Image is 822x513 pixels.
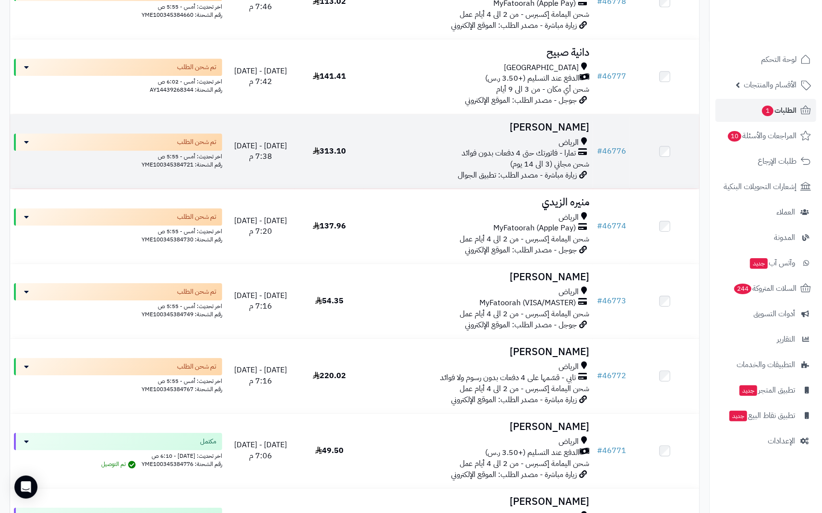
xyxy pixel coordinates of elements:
span: تم شحن الطلب [177,212,216,222]
span: الرياض [559,212,579,223]
a: لوحة التحكم [715,48,816,71]
span: تم شحن الطلب [177,362,216,371]
span: [DATE] - [DATE] 7:42 م [234,65,287,88]
span: شحن اليمامة إكسبرس - من 2 الى 4 أيام عمل [460,233,589,245]
span: التطبيقات والخدمات [737,358,795,371]
span: 313.10 [313,145,346,157]
span: 1 [762,106,774,116]
span: [DATE] - [DATE] 7:20 م [234,215,287,238]
span: # [597,445,602,456]
span: جوجل - مصدر الطلب: الموقع الإلكتروني [465,95,577,106]
span: المدونة [774,231,795,244]
a: الإعدادات [715,429,816,453]
a: #46774 [597,220,626,232]
span: رقم الشحنة: YME100345384767 [142,385,222,394]
a: السلات المتروكة244 [715,277,816,300]
span: MyFatoorah (VISA/MASTER) [479,298,576,309]
a: الطلبات1 [715,99,816,122]
span: رقم الشحنة: YME100345384660 [142,11,222,19]
div: اخر تحديث: أمس - 5:55 ص [14,1,222,11]
span: تطبيق المتجر [739,383,795,397]
span: الأقسام والمنتجات [744,78,797,92]
span: [GEOGRAPHIC_DATA] [504,62,579,73]
span: جديد [739,385,757,396]
span: الإعدادات [768,434,795,448]
span: MyFatoorah (Apple Pay) [493,223,576,234]
span: تم شحن الطلب [177,137,216,147]
span: 49.50 [315,445,344,456]
a: المدونة [715,226,816,249]
div: اخر تحديث: أمس - 5:55 ص [14,375,222,385]
h3: دانية صبيح [368,47,589,58]
span: زيارة مباشرة - مصدر الطلب: الموقع الإلكتروني [451,20,577,31]
h3: منيره الزيدي [368,197,589,208]
span: زيارة مباشرة - مصدر الطلب: الموقع الإلكتروني [451,394,577,406]
a: أدوات التسويق [715,302,816,325]
span: جديد [729,411,747,421]
span: تمارا - فاتورتك حتى 4 دفعات بدون فوائد [462,148,576,159]
span: التقارير [777,333,795,346]
span: رقم الشحنة: YME100345384721 [142,160,222,169]
span: السلات المتروكة [733,282,797,295]
span: [DATE] - [DATE] 7:16 م [234,290,287,312]
span: شحن اليمامة إكسبرس - من 2 الى 4 أيام عمل [460,458,589,469]
a: #46777 [597,71,626,82]
span: العملاء [776,205,795,219]
div: اخر تحديث: أمس - 6:02 ص [14,76,222,86]
span: 220.02 [313,370,346,382]
span: الرياض [559,361,579,372]
span: الطلبات [761,104,797,117]
img: logo-2.png [757,26,813,46]
span: [DATE] - [DATE] 7:16 م [234,364,287,387]
span: # [597,145,602,157]
h3: [PERSON_NAME] [368,421,589,432]
div: اخر تحديث: أمس - 5:55 ص [14,151,222,161]
span: وآتس آب [749,256,795,270]
span: الدفع عند التسليم (+3.50 ر.س) [485,447,580,458]
span: زيارة مباشرة - مصدر الطلب: الموقع الإلكتروني [451,469,577,480]
span: تابي - قسّمها على 4 دفعات بدون رسوم ولا فوائد [440,372,576,383]
span: شحن اليمامة إكسبرس - من 2 الى 4 أيام عمل [460,308,589,320]
span: شحن أي مكان - من 3 الى 9 أيام [496,84,589,95]
span: طلبات الإرجاع [758,155,797,168]
span: شحن اليمامة إكسبرس - من 2 الى 4 أيام عمل [460,383,589,394]
span: جوجل - مصدر الطلب: الموقع الإلكتروني [465,319,577,331]
h3: [PERSON_NAME] [368,272,589,283]
span: الدفع عند التسليم (+3.50 ر.س) [485,73,580,84]
span: رقم الشحنة: AY14439268344 [150,85,222,94]
span: تم التوصيل [101,460,138,468]
a: #46772 [597,370,626,382]
a: #46771 [597,445,626,456]
span: زيارة مباشرة - مصدر الطلب: تطبيق الجوال [458,169,577,181]
span: # [597,220,602,232]
span: # [597,370,602,382]
span: إشعارات التحويلات البنكية [724,180,797,193]
div: اخر تحديث: أمس - 5:55 ص [14,226,222,236]
span: لوحة التحكم [761,53,797,66]
a: #46776 [597,145,626,157]
a: وآتس آبجديد [715,251,816,274]
span: # [597,71,602,82]
span: أدوات التسويق [753,307,795,321]
span: شحن مجاني (3 الى 14 يوم) [510,158,589,170]
h3: [PERSON_NAME] [368,496,589,507]
h3: [PERSON_NAME] [368,346,589,358]
span: تم شحن الطلب [177,62,216,72]
span: [DATE] - [DATE] 7:38 م [234,140,287,163]
a: المراجعات والأسئلة10 [715,124,816,147]
span: [DATE] - [DATE] 7:06 م [234,439,287,462]
span: رقم الشحنة: YME100345384776 [142,460,222,468]
a: التطبيقات والخدمات [715,353,816,376]
a: طلبات الإرجاع [715,150,816,173]
span: جوجل - مصدر الطلب: الموقع الإلكتروني [465,244,577,256]
span: 141.41 [313,71,346,82]
span: جديد [750,258,768,269]
div: اخر تحديث: [DATE] - 6:10 ص [14,450,222,460]
span: 10 [728,131,741,142]
span: تطبيق نقاط البيع [728,409,795,422]
span: شحن اليمامة إكسبرس - من 2 الى 4 أيام عمل [460,9,589,20]
a: تطبيق نقاط البيعجديد [715,404,816,427]
a: العملاء [715,201,816,224]
span: تم شحن الطلب [177,287,216,297]
span: 54.35 [315,295,344,307]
